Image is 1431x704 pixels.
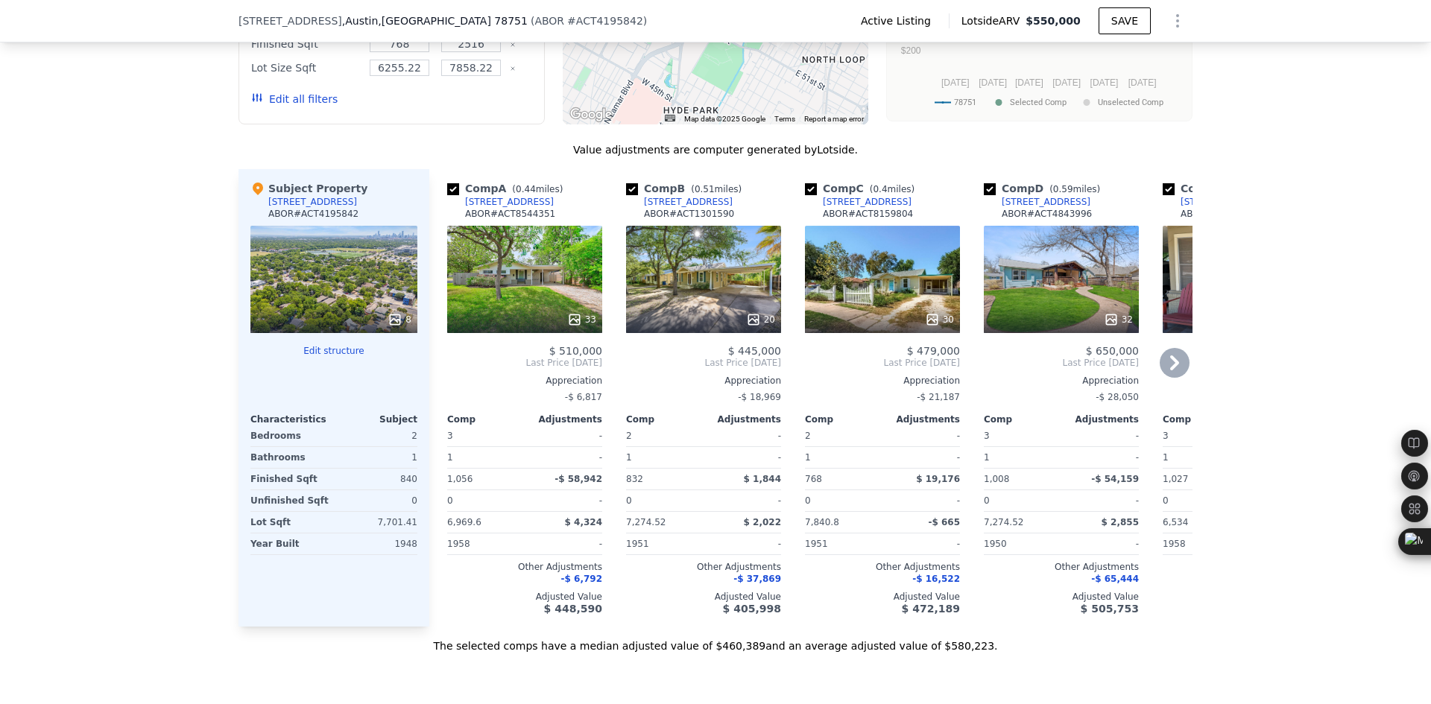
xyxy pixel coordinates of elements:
[1064,533,1139,554] div: -
[1086,345,1139,357] span: $ 650,000
[1163,387,1318,408] div: -
[984,474,1009,484] span: 1,008
[728,345,781,357] span: $ 445,000
[1163,413,1240,425] div: Comp
[1098,98,1163,107] text: Unselected Comp
[1181,208,1271,220] div: ABOR # ACT3375620
[238,627,1192,653] div: The selected comps have a median adjusted value of $460,389 and an average adjusted value of $580...
[566,105,616,124] img: Google
[447,431,453,441] span: 3
[723,603,781,615] span: $ 405,998
[1163,533,1237,554] div: 1958
[250,447,331,468] div: Bathrooms
[941,77,970,88] text: [DATE]
[447,533,522,554] div: 1958
[565,392,602,402] span: -$ 6,817
[626,495,632,506] span: 0
[447,495,453,506] span: 0
[805,357,960,369] span: Last Price [DATE]
[238,13,342,28] span: [STREET_ADDRESS]
[823,196,912,208] div: [STREET_ADDRESS]
[1163,517,1188,527] span: 6,534
[1064,447,1139,468] div: -
[823,208,913,220] div: ABOR # ACT8159804
[744,517,781,527] span: $ 2,022
[984,357,1139,369] span: Last Price [DATE]
[1052,77,1081,88] text: [DATE]
[1163,591,1318,603] div: Adjusted Value
[1163,474,1188,484] span: 1,027
[665,115,675,121] button: Keyboard shortcuts
[885,425,960,446] div: -
[626,447,701,468] div: 1
[1104,312,1133,327] div: 32
[902,603,960,615] span: $ 472,189
[626,591,781,603] div: Adjusted Value
[733,574,781,584] span: -$ 37,869
[516,184,536,194] span: 0.44
[506,184,569,194] span: ( miles)
[1181,196,1269,208] div: [STREET_ADDRESS]
[917,392,960,402] span: -$ 21,187
[1102,517,1139,527] span: $ 2,855
[566,105,616,124] a: Open this area in Google Maps (opens a new window)
[544,603,602,615] span: $ 448,590
[447,474,473,484] span: 1,056
[250,490,331,511] div: Unfinished Sqft
[250,533,331,554] div: Year Built
[268,196,357,208] div: [STREET_ADDRESS]
[626,517,666,527] span: 7,274.52
[567,312,596,327] div: 33
[251,92,338,107] button: Edit all filters
[1096,392,1139,402] span: -$ 28,050
[1064,490,1139,511] div: -
[334,413,417,425] div: Subject
[337,512,417,533] div: 7,701.41
[510,66,516,72] button: Clear
[1002,196,1090,208] div: [STREET_ADDRESS]
[1091,474,1139,484] span: -$ 54,159
[447,561,602,573] div: Other Adjustments
[1091,574,1139,584] span: -$ 65,444
[626,474,643,484] span: 832
[774,115,795,123] a: Terms (opens in new tab)
[250,181,367,196] div: Subject Property
[707,490,781,511] div: -
[238,142,1192,157] div: Value adjustments are computer generated by Lotside .
[447,357,602,369] span: Last Price [DATE]
[805,495,811,506] span: 0
[626,431,632,441] span: 2
[961,13,1026,28] span: Lotside ARV
[707,447,781,468] div: -
[954,98,976,107] text: 78751
[805,431,811,441] span: 2
[337,425,417,446] div: 2
[1163,447,1237,468] div: 1
[567,15,643,27] span: # ACT4195842
[882,413,960,425] div: Adjustments
[465,208,555,220] div: ABOR # ACT8544351
[1163,431,1169,441] span: 3
[626,196,733,208] a: [STREET_ADDRESS]
[626,181,748,196] div: Comp B
[337,469,417,489] div: 840
[561,574,602,584] span: -$ 6,792
[912,574,960,584] span: -$ 16,522
[388,312,411,327] div: 8
[707,425,781,446] div: -
[250,425,331,446] div: Bedrooms
[447,517,481,527] span: 6,969.6
[1043,184,1106,194] span: ( miles)
[685,184,748,194] span: ( miles)
[805,413,882,425] div: Comp
[885,447,960,468] div: -
[804,115,864,123] a: Report a map error
[250,345,417,357] button: Edit structure
[250,512,331,533] div: Lot Sqft
[1061,413,1139,425] div: Adjustments
[805,517,839,527] span: 7,840.8
[707,533,781,554] div: -
[644,196,733,208] div: [STREET_ADDRESS]
[704,413,781,425] div: Adjustments
[984,495,990,506] span: 0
